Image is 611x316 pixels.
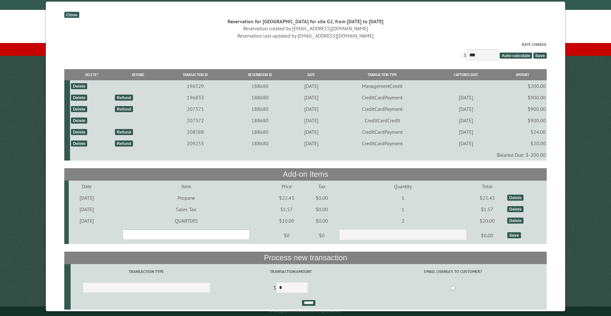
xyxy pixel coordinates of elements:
[306,204,338,215] td: $0.00
[338,215,468,226] td: 2
[306,215,338,226] td: $0.00
[507,206,523,212] div: Delete
[114,69,162,80] th: Refund
[267,204,306,215] td: $1.57
[228,115,292,126] td: 188680
[331,69,434,80] th: Transaction Type
[223,269,359,275] label: Transaction Amount
[71,140,87,147] div: Delete
[507,218,523,224] div: Delete
[162,103,228,115] td: 207371
[64,41,547,47] label: Rate Charge
[468,204,507,215] td: $1.57
[498,138,547,149] td: $20.00
[331,92,434,103] td: CreditCardPayment
[434,103,498,115] td: [DATE]
[331,103,434,115] td: CreditCardPayment
[338,181,468,192] td: Quantity
[331,80,434,92] td: ManagementCredit
[267,226,306,244] td: $0
[72,269,221,275] label: Transaction Type
[291,138,331,149] td: [DATE]
[162,69,228,80] th: Transaction ID
[507,232,521,238] div: Save
[498,115,547,126] td: $900.00
[69,181,105,192] td: Date
[105,215,268,226] td: QUARTERS
[498,80,547,92] td: $200.00
[162,138,228,149] td: 209255
[306,192,338,204] td: $0.00
[69,192,105,204] td: [DATE]
[498,126,547,138] td: $24.00
[434,69,498,80] th: Captured Date
[222,279,360,297] td: $
[105,204,268,215] td: Sales Tax
[69,204,105,215] td: [DATE]
[228,92,292,103] td: 188680
[468,215,507,226] td: $20.00
[105,192,268,204] td: Propane
[468,226,507,244] td: $0.00
[267,181,306,192] td: Price
[291,126,331,138] td: [DATE]
[64,41,547,62] div: : $
[267,192,306,204] td: $22.43
[468,192,507,204] td: $22.43
[291,103,331,115] td: [DATE]
[291,69,331,80] th: Date
[468,181,507,192] td: Total
[71,95,87,101] div: Delete
[115,95,133,101] div: Refund
[331,115,434,126] td: CreditCardCredit
[64,168,547,180] th: Add-on Items
[105,181,268,192] td: Item
[498,92,547,103] td: $900.00
[533,53,547,59] span: Save
[291,80,331,92] td: [DATE]
[71,83,87,89] div: Delete
[115,129,133,135] div: Refund
[70,149,547,161] td: Balance Due: $-200.00
[115,140,133,147] div: Refund
[434,115,498,126] td: [DATE]
[306,226,338,244] td: $0
[64,32,547,39] div: Reservation last updated by [EMAIL_ADDRESS][DOMAIN_NAME]
[71,106,87,112] div: Delete
[331,126,434,138] td: CreditCardPayment
[361,269,546,275] label: Email changes to customer?
[71,118,87,124] div: Delete
[71,129,87,135] div: Delete
[500,53,532,59] span: Auto-calculate
[64,25,547,32] div: Reservation created by [EMAIL_ADDRESS][DOMAIN_NAME]
[434,126,498,138] td: [DATE]
[162,126,228,138] td: 208588
[162,80,228,92] td: 196529
[434,138,498,149] td: [DATE]
[338,192,468,204] td: 1
[434,92,498,103] td: [DATE]
[162,115,228,126] td: 207372
[64,12,79,18] div: Close
[498,103,547,115] td: $900.00
[228,69,292,80] th: Reservation ID
[306,181,338,192] td: Tax
[228,126,292,138] td: 188680
[228,138,292,149] td: 188680
[291,92,331,103] td: [DATE]
[228,80,292,92] td: 188680
[228,103,292,115] td: 188680
[291,115,331,126] td: [DATE]
[267,215,306,226] td: $10.00
[270,309,341,313] small: © Campground Commander LLC. All rights reserved.
[498,69,547,80] th: Amount
[331,138,434,149] td: CreditCardPayment
[162,92,228,103] td: 196833
[64,252,547,264] th: Process new transaction
[64,18,547,25] div: Reservation for [GEOGRAPHIC_DATA] for site G2, from [DATE] to [DATE]
[507,195,523,201] div: Delete
[70,69,114,80] th: Delete?
[69,215,105,226] td: [DATE]
[338,204,468,215] td: 1
[115,106,133,112] div: Refund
